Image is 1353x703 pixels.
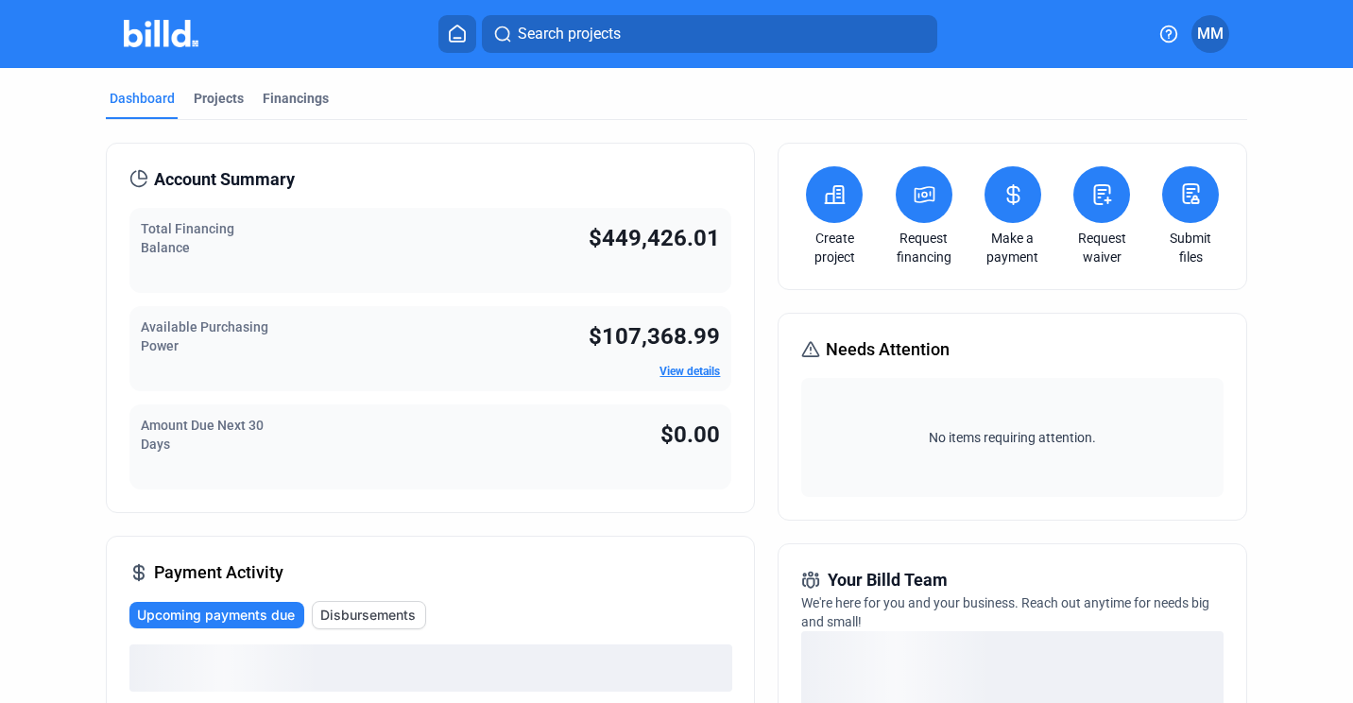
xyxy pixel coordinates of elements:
span: Upcoming payments due [137,606,295,625]
span: Needs Attention [826,336,950,363]
div: Projects [194,89,244,108]
a: Request waiver [1069,229,1135,266]
span: $107,368.99 [589,323,720,350]
span: Payment Activity [154,559,283,586]
span: Amount Due Next 30 Days [141,418,264,452]
span: MM [1197,23,1224,45]
button: MM [1191,15,1229,53]
img: Billd Company Logo [124,20,198,47]
div: Financings [263,89,329,108]
span: No items requiring attention. [809,428,1216,447]
span: Total Financing Balance [141,221,234,255]
span: Disbursements [320,606,416,625]
button: Upcoming payments due [129,602,304,628]
span: Search projects [518,23,621,45]
span: $449,426.01 [589,225,720,251]
button: Search projects [482,15,937,53]
button: Disbursements [312,601,426,629]
a: Submit files [1157,229,1224,266]
span: $0.00 [660,421,720,448]
div: Dashboard [110,89,175,108]
a: Make a payment [980,229,1046,266]
span: Your Billd Team [828,567,948,593]
div: loading [129,644,732,692]
span: Available Purchasing Power [141,319,268,353]
a: View details [659,365,720,378]
span: We're here for you and your business. Reach out anytime for needs big and small! [801,595,1209,629]
span: Account Summary [154,166,295,193]
a: Create project [801,229,867,266]
a: Request financing [891,229,957,266]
